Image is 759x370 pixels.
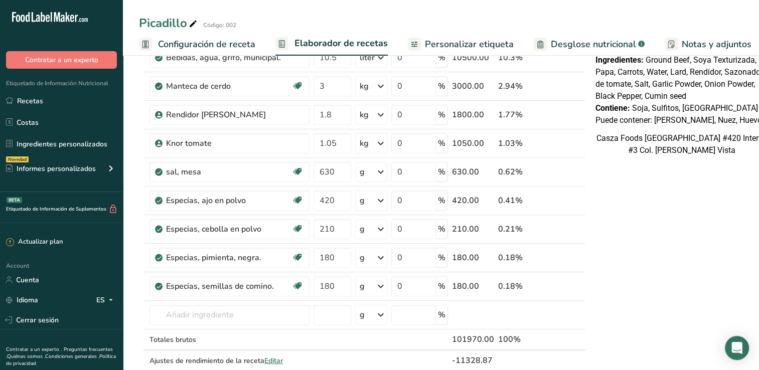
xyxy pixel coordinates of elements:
[498,252,538,264] div: 0.18%
[360,137,369,149] div: kg
[360,109,369,121] div: kg
[452,223,494,235] div: 210.00
[360,252,365,264] div: g
[498,280,538,292] div: 0.18%
[498,137,538,149] div: 1.03%
[96,294,117,306] div: ES
[360,309,365,321] div: g
[6,156,29,162] div: Novedad
[139,14,199,32] div: Picadillo
[452,195,494,207] div: 420.00
[425,38,514,51] span: Personalizar etiqueta
[452,52,494,64] div: 10500.00
[264,356,283,365] span: Editar
[452,354,494,366] div: -11328.87
[166,223,291,235] div: Especias, cebolla en polvo
[6,291,38,309] a: Idioma
[360,52,375,64] div: liter
[166,80,291,92] div: Manteca de cerdo
[595,55,644,65] span: Ingredientes:
[665,33,751,56] a: Notas y adjuntos
[166,195,291,207] div: Especias, ajo en polvo
[452,137,494,149] div: 1050.00
[498,195,538,207] div: 0.41%
[166,252,291,264] div: Especias, pimienta, negra.
[7,197,22,203] div: BETA
[452,280,494,292] div: 180.00
[360,80,369,92] div: kg
[6,51,117,69] button: Contratar a un experto
[6,346,62,353] a: Contratar a un experto .
[6,346,113,360] a: Preguntas frecuentes .
[275,32,388,56] a: Elaborador de recetas
[166,166,291,178] div: sal, mesa
[6,163,96,174] div: Informes personalizados
[360,195,365,207] div: g
[408,33,514,56] a: Personalizar etiqueta
[149,334,310,345] div: Totales brutos
[498,223,538,235] div: 0.21%
[498,80,538,92] div: 2.94%
[166,137,291,149] div: Knor tomate
[158,38,255,51] span: Configuración de receta
[452,109,494,121] div: 1800.00
[294,37,388,50] span: Elaborador de recetas
[452,252,494,264] div: 180.00
[682,38,751,51] span: Notas y adjuntos
[595,103,630,113] span: Contiene:
[498,109,538,121] div: 1.77%
[498,52,538,64] div: 10.3%
[7,353,45,360] a: Quiénes somos .
[360,223,365,235] div: g
[632,103,758,113] span: Soja, Sulfitos, [GEOGRAPHIC_DATA]
[139,33,255,56] a: Configuración de receta
[452,166,494,178] div: 630.00
[149,305,310,325] input: Añadir ingrediente
[360,166,365,178] div: g
[166,109,291,121] div: Rendidor [PERSON_NAME]
[6,353,116,367] a: Política de privacidad
[452,80,494,92] div: 3000.00
[6,237,63,247] div: Actualizar plan
[166,280,291,292] div: Especias, semillas de comino.
[725,336,749,360] div: Open Intercom Messenger
[203,21,236,30] div: Código: 002
[166,52,291,64] div: Bebidas, agua, grifo, municipal.
[551,38,636,51] span: Desglose nutricional
[498,166,538,178] div: 0.62%
[149,355,310,366] div: Ajustes de rendimiento de la receta
[452,333,494,345] div: 101970.00
[45,353,99,360] a: Condiciones generales .
[498,333,538,345] div: 100%
[360,280,365,292] div: g
[534,33,645,56] a: Desglose nutricional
